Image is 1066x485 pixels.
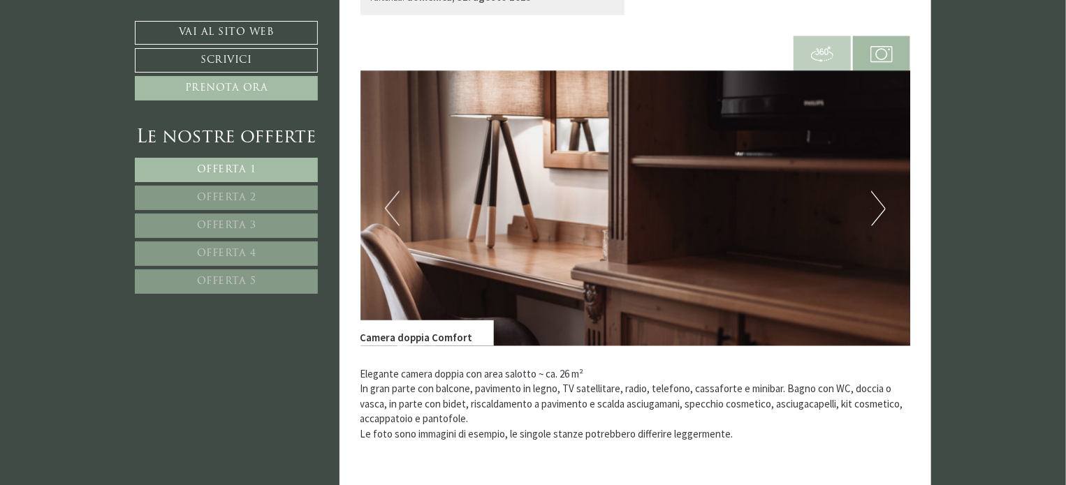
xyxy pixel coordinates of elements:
[21,65,185,74] small: 15:57
[135,48,318,73] a: Scrivici
[197,248,256,259] span: Offerta 4
[197,221,256,231] span: Offerta 3
[252,10,299,33] div: [DATE]
[871,191,886,226] button: Next
[21,40,185,50] div: Montis – Active Nature Spa
[197,276,256,287] span: Offerta 5
[474,368,551,392] button: Invia
[360,367,911,442] p: Elegante camera doppia con area salotto ~ ca. 26 m² In gran parte con balcone, pavimento in legno...
[811,43,833,66] img: 360-grad.svg
[135,125,318,151] div: Le nostre offerte
[385,191,400,226] button: Previous
[360,71,911,346] img: image
[360,320,494,345] div: Camera doppia Comfort
[10,37,192,77] div: Buon giorno, come possiamo aiutarla?
[197,165,256,175] span: Offerta 1
[870,43,893,66] img: camera.svg
[135,76,318,100] a: Prenota ora
[197,193,256,203] span: Offerta 2
[135,21,318,45] a: Vai al sito web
